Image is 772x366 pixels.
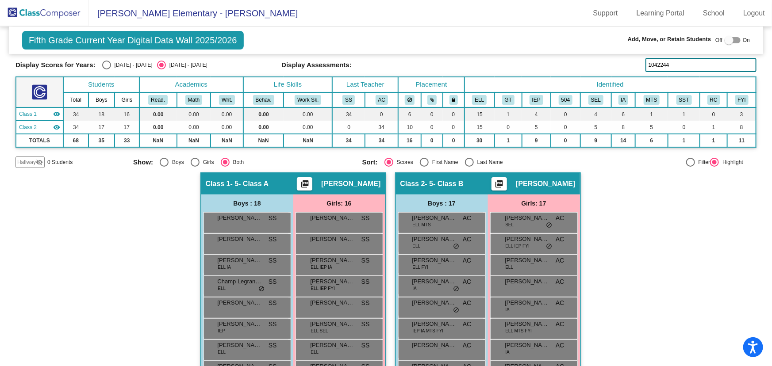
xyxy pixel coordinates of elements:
td: 4 [580,107,612,121]
span: AC [463,256,471,265]
button: Math [185,95,202,105]
th: Irregular Attendance/Frequently Tardy [611,92,635,107]
th: Placement [398,77,464,92]
span: AC [556,298,564,308]
span: Sort: [362,158,378,166]
mat-icon: visibility [53,111,60,118]
span: [PERSON_NAME] [412,341,457,350]
th: Sahil Soni [332,92,365,107]
span: IA [413,285,417,292]
th: Keep away students [398,92,421,107]
th: Student Needs Social Emotional Support [580,92,612,107]
span: [PERSON_NAME] [505,320,549,328]
td: 34 [365,134,398,147]
td: 15 [465,107,495,121]
th: Academics [139,77,243,92]
span: AC [556,277,564,286]
td: NaN [211,134,243,147]
mat-radio-group: Select an option [102,61,207,69]
button: 504 [559,95,573,105]
span: AC [556,235,564,244]
td: 0.00 [177,107,211,121]
button: Print Students Details [492,177,507,191]
span: [PERSON_NAME] [218,256,262,265]
button: GT [502,95,515,105]
td: TOTALS [16,134,63,147]
span: SS [361,235,370,244]
button: Print Students Details [297,177,312,191]
td: 4 [522,107,551,121]
span: SS [361,341,370,350]
span: [PERSON_NAME] [218,213,262,222]
mat-icon: picture_as_pdf [494,179,505,192]
th: Reclassified [700,92,727,107]
td: 10 [398,121,421,134]
button: IA [618,95,629,105]
span: Off [715,36,722,44]
th: Girls [115,92,139,107]
button: Work Sk. [295,95,321,105]
span: AC [463,235,471,244]
div: Last Name [474,158,503,166]
th: MTSS [635,92,668,107]
span: ELL [311,349,319,355]
td: 0.00 [284,121,332,134]
span: SS [361,277,370,286]
span: IEP IA MTS FYI [413,328,444,334]
td: 8 [727,121,756,134]
span: 0 Students [47,158,73,166]
span: do_not_disturb_alt [453,286,460,293]
td: 18 [88,107,115,121]
span: [PERSON_NAME] [321,179,380,188]
th: Last Teacher [332,77,398,92]
td: NaN [139,134,177,147]
td: 33 [115,134,139,147]
td: 5 [635,121,668,134]
span: [PERSON_NAME] [412,235,457,244]
span: IA [506,306,510,313]
span: - 5- Class A [230,179,269,188]
td: 1 [495,107,522,121]
span: AC [463,341,471,350]
span: [PERSON_NAME] [311,277,355,286]
td: 0 [421,121,443,134]
span: SS [269,298,277,308]
mat-icon: visibility_off [36,159,43,166]
td: 0.00 [211,107,243,121]
th: 504 Plan [551,92,580,107]
button: Writ. [219,95,235,105]
input: Search... [645,58,757,72]
th: Alexie Coonce [365,92,398,107]
span: SS [269,256,277,265]
span: AC [463,277,471,286]
button: SEL [588,95,603,105]
td: Sahil Soni - 5- Class A [16,107,63,121]
span: [PERSON_NAME] [218,235,262,244]
span: ELL FYI [413,264,429,271]
div: Girls: 17 [488,194,580,212]
td: 0 [700,107,727,121]
span: [PERSON_NAME] [412,213,457,222]
a: Support [586,6,625,20]
div: First Name [429,158,458,166]
span: AC [556,341,564,350]
mat-icon: picture_as_pdf [300,179,310,192]
span: do_not_disturb_alt [453,243,460,250]
span: [PERSON_NAME] [311,320,355,328]
span: ELL MTS [413,221,431,228]
td: 16 [115,107,139,121]
th: English Language Learner [465,92,495,107]
th: Gifted and Talented [495,92,522,107]
span: [PERSON_NAME] [311,256,355,265]
span: ELL [413,243,421,249]
td: 0 [421,107,443,121]
span: ELL [218,285,226,292]
span: do_not_disturb_alt [546,222,553,229]
td: 0 [332,121,365,134]
span: do_not_disturb_alt [546,243,553,250]
div: Filter [695,158,711,166]
td: 1 [700,121,727,134]
span: [PERSON_NAME] [412,256,457,265]
span: [PERSON_NAME] [218,298,262,307]
td: 34 [332,107,365,121]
